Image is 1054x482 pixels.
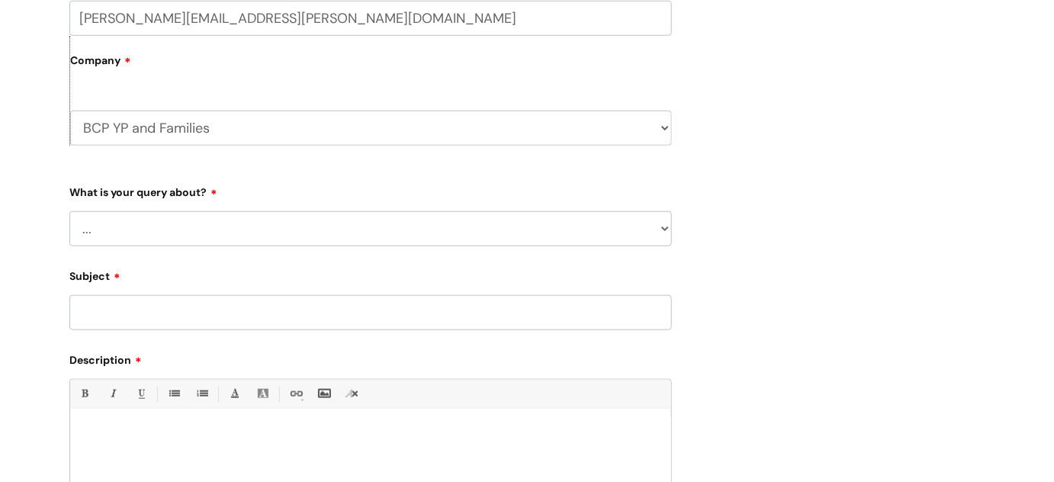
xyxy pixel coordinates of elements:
[314,384,333,403] a: Insert Image...
[164,384,183,403] a: • Unordered List (Ctrl-Shift-7)
[286,384,305,403] a: Link
[69,1,672,36] input: Email
[75,384,94,403] a: Bold (Ctrl-B)
[131,384,150,403] a: Underline(Ctrl-U)
[103,384,122,403] a: Italic (Ctrl-I)
[70,49,672,83] label: Company
[225,384,244,403] a: Font Color
[342,384,362,403] a: Remove formatting (Ctrl-\)
[69,265,672,283] label: Subject
[192,384,211,403] a: 1. Ordered List (Ctrl-Shift-8)
[69,181,672,199] label: What is your query about?
[253,384,272,403] a: Back Color
[69,349,672,367] label: Description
